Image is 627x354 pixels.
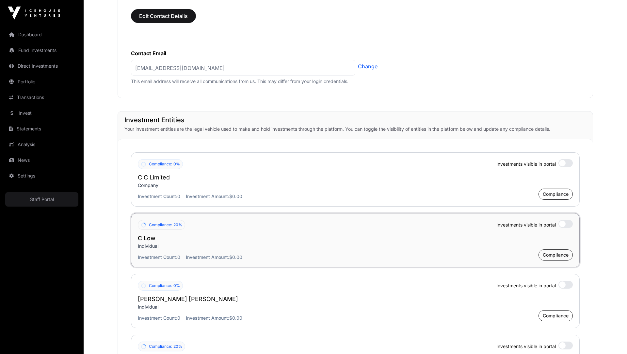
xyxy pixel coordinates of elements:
[539,189,573,200] button: Compliance
[186,254,242,261] p: $0.00
[138,173,573,182] h2: C C Limited
[5,90,78,105] a: Transactions
[496,222,556,228] span: Investments visible in portal
[543,312,569,319] span: Compliance
[149,283,172,288] span: Compliance:
[149,161,172,167] span: Compliance:
[5,43,78,58] a: Fund Investments
[173,344,182,349] span: 20%
[131,9,196,23] button: Edit Contact Details
[138,304,573,310] p: Individual
[8,7,60,20] img: Icehouse Ventures Logo
[124,126,586,132] p: Your investment entities are the legal vehicle used to make and hold investments through the plat...
[5,75,78,89] a: Portfolio
[496,282,556,289] span: Investments visible in portal
[5,59,78,73] a: Direct Investments
[539,314,573,321] a: Compliance
[138,295,573,304] h2: [PERSON_NAME] [PERSON_NAME]
[131,50,166,57] label: Contact Email
[138,193,183,200] p: 0
[5,122,78,136] a: Statements
[5,137,78,152] a: Analysis
[186,193,242,200] p: $0.00
[5,27,78,42] a: Dashboard
[138,315,177,321] span: Investment Count:
[138,254,177,260] span: Investment Count:
[5,106,78,120] a: Invest
[543,252,569,258] span: Compliance
[138,243,573,249] p: Individual
[149,344,172,349] span: Compliance:
[186,315,242,321] p: $0.00
[138,234,573,243] h2: C Low
[539,193,573,199] a: Compliance
[139,12,188,20] span: Edit Contact Details
[5,169,78,183] a: Settings
[5,192,78,207] a: Staff Portal
[186,194,229,199] span: Investment Amount:
[186,315,229,321] span: Investment Amount:
[186,254,229,260] span: Investment Amount:
[124,115,586,125] h1: Investment Entities
[5,153,78,167] a: News
[539,310,573,321] button: Compliance
[358,62,378,70] a: Change
[138,254,183,261] p: 0
[173,222,182,228] span: 20%
[543,191,569,197] span: Compliance
[594,323,627,354] iframe: Chat Widget
[496,343,556,350] span: Investments visible in portal
[496,161,556,167] span: Investments visible in portal
[173,161,180,167] span: 0%
[131,78,580,85] p: This email address will receive all communications from us. This may differ from your login crede...
[138,194,177,199] span: Investment Count:
[539,249,573,261] button: Compliance
[539,253,573,260] a: Compliance
[138,182,573,189] p: Company
[138,315,183,321] p: 0
[149,222,172,228] span: Compliance:
[131,60,355,76] p: [EMAIL_ADDRESS][DOMAIN_NAME]
[173,283,180,288] span: 0%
